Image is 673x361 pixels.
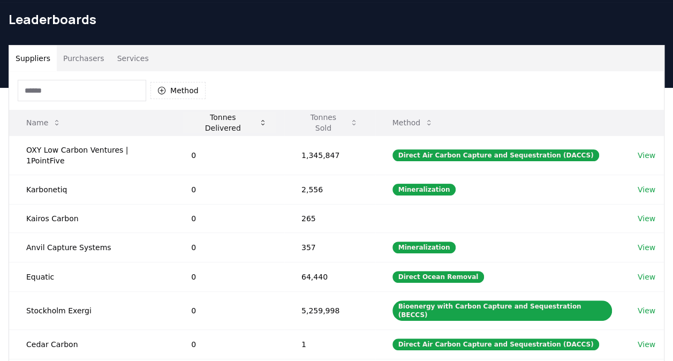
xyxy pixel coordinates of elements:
td: 2,556 [284,175,375,204]
button: Purchasers [57,46,111,71]
td: 0 [174,232,284,262]
td: 0 [174,204,284,232]
td: 5,259,998 [284,291,375,329]
button: Services [111,46,155,71]
a: View [638,305,655,316]
td: 0 [174,291,284,329]
td: Stockholm Exergi [9,291,174,329]
td: OXY Low Carbon Ventures | 1PointFive [9,136,174,175]
div: Bioenergy with Carbon Capture and Sequestration (BECCS) [392,300,612,321]
td: 1 [284,329,375,359]
button: Method [150,82,206,99]
td: 0 [174,175,284,204]
td: Cedar Carbon [9,329,174,359]
a: View [638,150,655,161]
button: Suppliers [9,46,57,71]
div: Mineralization [392,242,456,253]
div: Direct Ocean Removal [392,271,485,283]
a: View [638,184,655,195]
div: Mineralization [392,184,456,195]
td: Karbonetiq [9,175,174,204]
a: View [638,339,655,350]
a: View [638,242,655,253]
td: 0 [174,262,284,291]
td: 64,440 [284,262,375,291]
a: View [638,272,655,282]
div: Direct Air Carbon Capture and Sequestration (DACCS) [392,339,600,350]
button: Name [18,112,70,133]
button: Tonnes Sold [293,112,367,133]
div: Direct Air Carbon Capture and Sequestration (DACCS) [392,149,600,161]
td: 357 [284,232,375,262]
a: View [638,213,655,224]
td: 1,345,847 [284,136,375,175]
td: Anvil Capture Systems [9,232,174,262]
td: 265 [284,204,375,232]
h1: Leaderboards [9,11,664,28]
td: 0 [174,329,284,359]
td: 0 [174,136,284,175]
button: Method [384,112,442,133]
td: Kairos Carbon [9,204,174,232]
td: Equatic [9,262,174,291]
button: Tonnes Delivered [183,112,276,133]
